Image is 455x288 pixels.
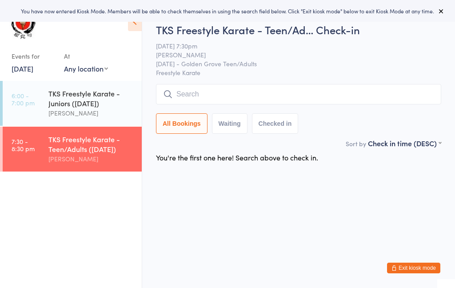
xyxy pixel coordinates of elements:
img: Tan Kyu Shin Martial Arts [9,7,38,40]
button: Exit kiosk mode [387,263,440,273]
div: You're the first one here! Search above to check in. [156,152,318,162]
span: Freestyle Karate [156,68,441,77]
span: [PERSON_NAME] [156,50,427,59]
button: Checked in [252,113,299,134]
span: [DATE] 7:30pm [156,41,427,50]
button: All Bookings [156,113,208,134]
time: 6:00 - 7:00 pm [12,92,35,106]
a: 7:30 -8:30 pmTKS Freestyle Karate - Teen/Adults ([DATE])[PERSON_NAME] [3,127,142,172]
div: TKS Freestyle Karate - Teen/Adults ([DATE]) [48,134,134,154]
input: Search [156,84,441,104]
div: You have now entered Kiosk Mode. Members will be able to check themselves in using the search fie... [14,7,441,15]
div: Any location [64,64,108,73]
div: [PERSON_NAME] [48,154,134,164]
h2: TKS Freestyle Karate - Teen/Ad… Check-in [156,22,441,37]
div: Events for [12,49,55,64]
div: TKS Freestyle Karate - Juniors ([DATE]) [48,88,134,108]
div: At [64,49,108,64]
button: Waiting [212,113,247,134]
span: [DATE] - Golden Grove Teen/Adults [156,59,427,68]
div: [PERSON_NAME] [48,108,134,118]
time: 7:30 - 8:30 pm [12,138,35,152]
a: [DATE] [12,64,33,73]
label: Sort by [346,139,366,148]
a: 6:00 -7:00 pmTKS Freestyle Karate - Juniors ([DATE])[PERSON_NAME] [3,81,142,126]
div: Check in time (DESC) [368,138,441,148]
